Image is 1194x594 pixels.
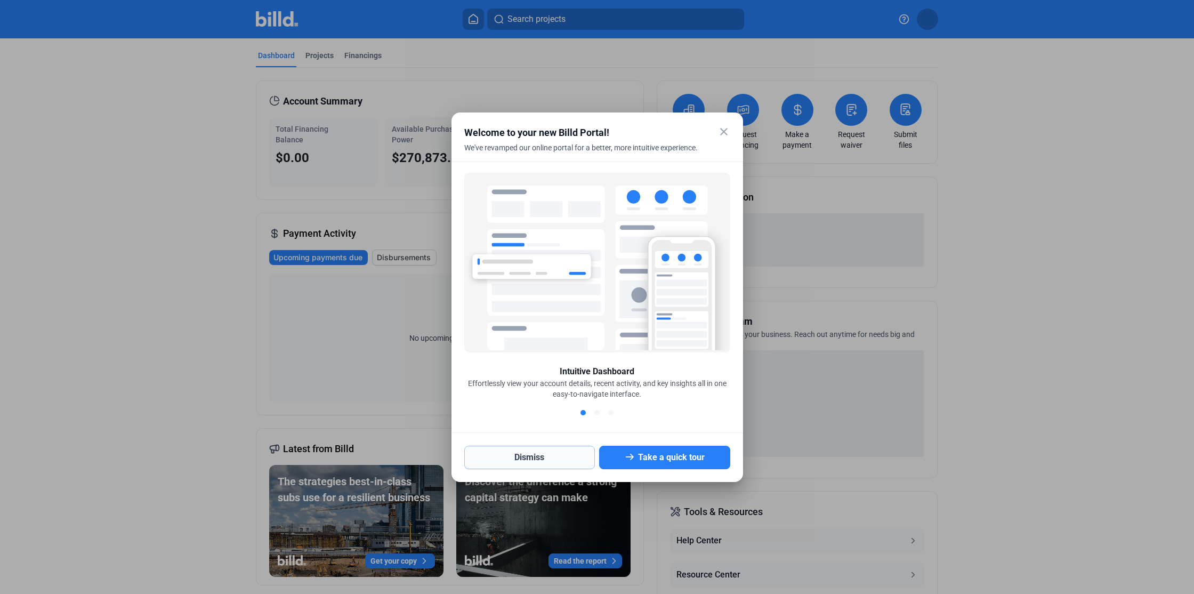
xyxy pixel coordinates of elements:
[464,142,704,166] div: We've revamped our online portal for a better, more intuitive experience.
[717,125,730,138] mat-icon: close
[560,365,634,378] div: Intuitive Dashboard
[464,125,704,140] div: Welcome to your new Billd Portal!
[464,446,595,469] button: Dismiss
[464,378,730,399] div: Effortlessly view your account details, recent activity, and key insights all in one easy-to-navi...
[599,446,730,469] button: Take a quick tour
